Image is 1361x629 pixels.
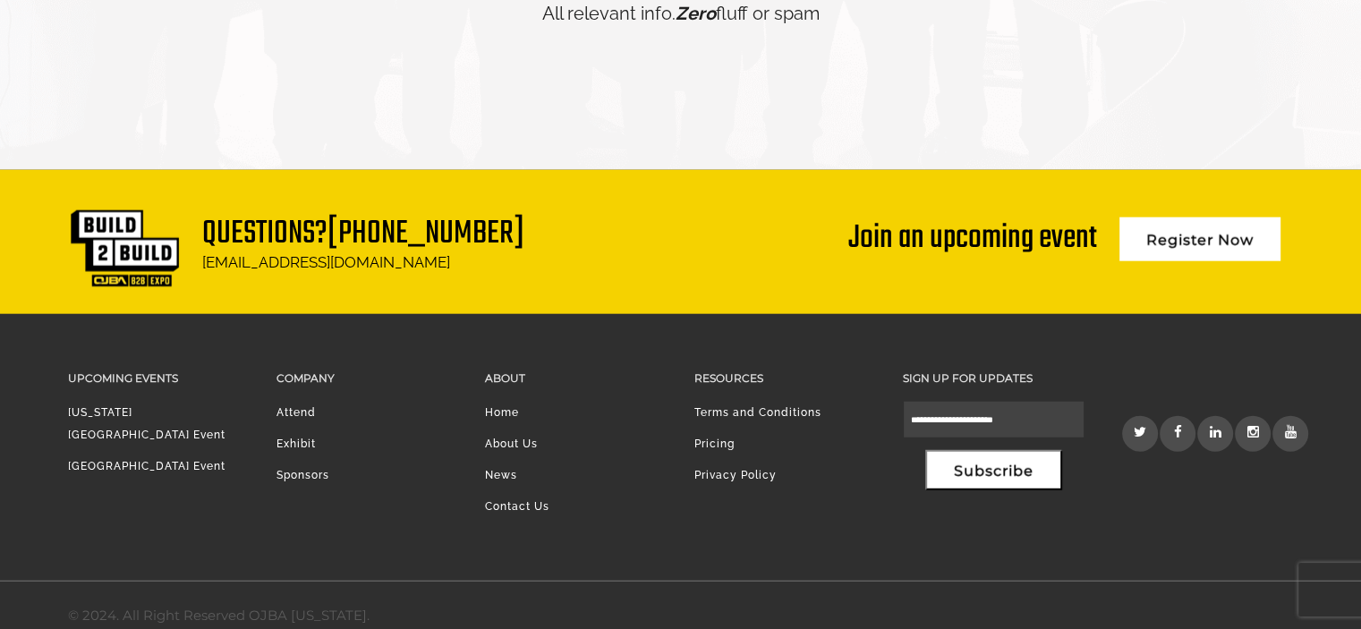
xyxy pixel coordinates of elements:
[327,208,524,259] a: [PHONE_NUMBER]
[93,100,301,123] div: Leave a message
[693,469,776,481] a: Privacy Policy
[485,368,667,388] h3: About
[68,604,370,627] div: © 2024. All Right Reserved OJBA [US_STATE].
[293,9,336,52] div: Minimize live chat window
[276,438,316,450] a: Exhibit
[1119,217,1280,261] a: Register Now
[485,438,538,450] a: About Us
[693,438,734,450] a: Pricing
[202,218,524,250] h1: Questions?
[68,368,250,388] h3: Upcoming Events
[262,493,325,517] em: Submit
[925,450,1062,490] button: Subscribe
[23,166,327,205] input: Enter your last name
[276,469,329,481] a: Sponsors
[276,368,458,388] h3: Company
[693,406,821,419] a: Terms and Conditions
[202,253,450,271] a: [EMAIL_ADDRESS][DOMAIN_NAME]
[693,368,875,388] h3: Resources
[848,208,1097,255] div: Join an upcoming event
[23,271,327,478] textarea: Type your message and click 'Submit'
[676,3,716,24] em: Zero
[276,406,316,419] a: Attend
[485,500,549,513] a: Contact Us
[68,460,225,472] a: [GEOGRAPHIC_DATA] Event
[903,368,1085,388] h3: Sign up for updates
[23,218,327,258] input: Enter your email address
